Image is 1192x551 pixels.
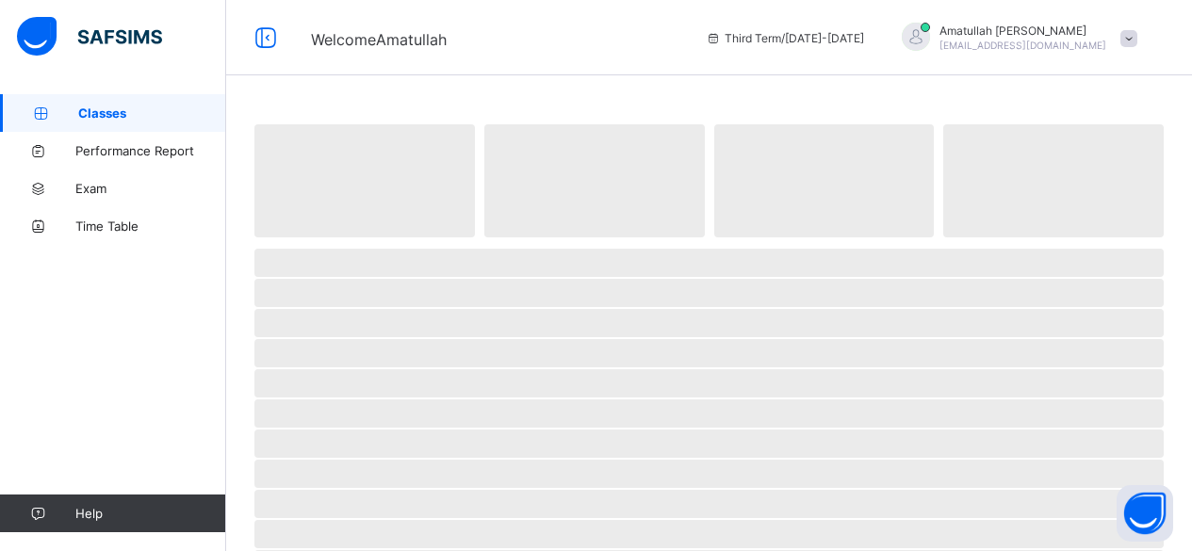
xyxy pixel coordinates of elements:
img: safsims [17,17,162,57]
span: Welcome Amatullah [311,30,447,49]
span: Help [75,506,225,521]
span: Amatullah [PERSON_NAME] [939,24,1106,38]
button: Open asap [1117,485,1173,542]
span: ‌ [254,309,1164,337]
span: ‌ [254,460,1164,488]
span: ‌ [254,279,1164,307]
span: session/term information [706,31,864,45]
span: ‌ [714,124,935,237]
span: ‌ [254,490,1164,518]
span: ‌ [254,520,1164,548]
div: AmatullahAhmed [883,23,1147,54]
span: ‌ [254,124,475,237]
span: ‌ [254,429,1164,458]
span: Performance Report [75,143,226,158]
span: Time Table [75,219,226,234]
span: ‌ [254,339,1164,367]
span: Classes [78,105,226,121]
span: ‌ [943,124,1164,237]
span: Exam [75,181,226,196]
span: ‌ [254,249,1164,277]
span: [EMAIL_ADDRESS][DOMAIN_NAME] [939,40,1106,51]
span: ‌ [484,124,705,237]
span: ‌ [254,369,1164,397]
span: ‌ [254,399,1164,428]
